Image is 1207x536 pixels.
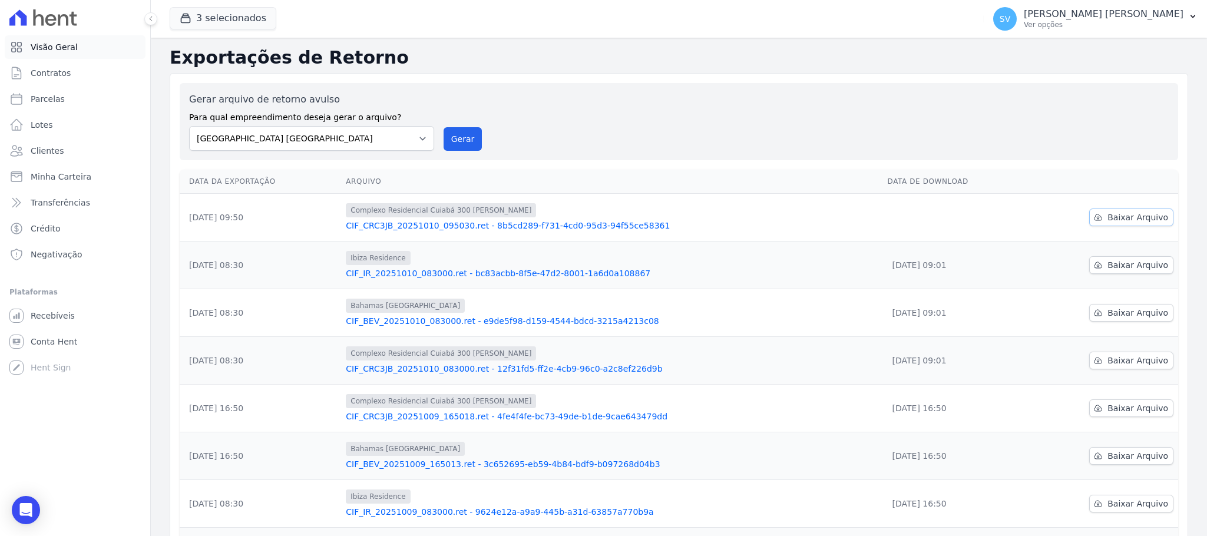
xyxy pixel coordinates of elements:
span: Baixar Arquivo [1107,402,1168,414]
button: Gerar [444,127,482,151]
td: [DATE] 08:30 [180,241,341,289]
td: [DATE] 09:50 [180,194,341,241]
label: Para qual empreendimento deseja gerar o arquivo? [189,107,434,124]
span: Baixar Arquivo [1107,307,1168,319]
span: Conta Hent [31,336,77,348]
a: Baixar Arquivo [1089,209,1173,226]
a: Baixar Arquivo [1089,352,1173,369]
td: [DATE] 09:01 [883,289,1028,337]
td: [DATE] 16:50 [883,432,1028,480]
span: SV [1000,15,1010,23]
a: CIF_CRC3JB_20251009_165018.ret - 4fe4f4fe-bc73-49de-b1de-9cae643479dd [346,411,878,422]
a: Contratos [5,61,145,85]
a: CIF_CRC3JB_20251010_095030.ret - 8b5cd289-f731-4cd0-95d3-94f55ce58361 [346,220,878,231]
span: Complexo Residencial Cuiabá 300 [PERSON_NAME] [346,394,536,408]
a: Conta Hent [5,330,145,353]
span: Baixar Arquivo [1107,450,1168,462]
th: Data da Exportação [180,170,341,194]
a: Recebíveis [5,304,145,327]
th: Data de Download [883,170,1028,194]
span: Transferências [31,197,90,209]
a: Lotes [5,113,145,137]
span: Baixar Arquivo [1107,498,1168,509]
a: CIF_CRC3JB_20251010_083000.ret - 12f31fd5-ff2e-4cb9-96c0-a2c8ef226d9b [346,363,878,375]
span: Negativação [31,249,82,260]
td: [DATE] 08:30 [180,337,341,385]
h2: Exportações de Retorno [170,47,1188,68]
span: Baixar Arquivo [1107,259,1168,271]
div: Open Intercom Messenger [12,496,40,524]
p: Ver opções [1024,20,1183,29]
a: Minha Carteira [5,165,145,188]
span: Contratos [31,67,71,79]
span: Crédito [31,223,61,234]
label: Gerar arquivo de retorno avulso [189,92,434,107]
p: [PERSON_NAME] [PERSON_NAME] [1024,8,1183,20]
a: CIF_IR_20251009_083000.ret - 9624e12a-a9a9-445b-a31d-63857a770b9a [346,506,878,518]
a: Transferências [5,191,145,214]
div: Plataformas [9,285,141,299]
a: Baixar Arquivo [1089,495,1173,512]
a: CIF_BEV_20251009_165013.ret - 3c652695-eb59-4b84-bdf9-b097268d04b3 [346,458,878,470]
span: Clientes [31,145,64,157]
span: Parcelas [31,93,65,105]
span: Visão Geral [31,41,78,53]
a: Crédito [5,217,145,240]
td: [DATE] 16:50 [883,385,1028,432]
span: Baixar Arquivo [1107,211,1168,223]
button: 3 selecionados [170,7,276,29]
span: Ibiza Residence [346,251,410,265]
span: Complexo Residencial Cuiabá 300 [PERSON_NAME] [346,346,536,360]
span: Baixar Arquivo [1107,355,1168,366]
span: Bahamas [GEOGRAPHIC_DATA] [346,299,465,313]
a: Parcelas [5,87,145,111]
a: Visão Geral [5,35,145,59]
a: CIF_IR_20251010_083000.ret - bc83acbb-8f5e-47d2-8001-1a6d0a108867 [346,267,878,279]
a: Negativação [5,243,145,266]
a: Baixar Arquivo [1089,399,1173,417]
a: Baixar Arquivo [1089,256,1173,274]
td: [DATE] 09:01 [883,241,1028,289]
span: Lotes [31,119,53,131]
span: Complexo Residencial Cuiabá 300 [PERSON_NAME] [346,203,536,217]
span: Bahamas [GEOGRAPHIC_DATA] [346,442,465,456]
span: Minha Carteira [31,171,91,183]
a: Baixar Arquivo [1089,304,1173,322]
td: [DATE] 16:50 [180,432,341,480]
a: Clientes [5,139,145,163]
td: [DATE] 08:30 [180,480,341,528]
th: Arquivo [341,170,882,194]
a: Baixar Arquivo [1089,447,1173,465]
span: Recebíveis [31,310,75,322]
td: [DATE] 09:01 [883,337,1028,385]
span: Ibiza Residence [346,489,410,504]
a: CIF_BEV_20251010_083000.ret - e9de5f98-d159-4544-bdcd-3215a4213c08 [346,315,878,327]
td: [DATE] 16:50 [180,385,341,432]
button: SV [PERSON_NAME] [PERSON_NAME] Ver opções [984,2,1207,35]
td: [DATE] 16:50 [883,480,1028,528]
td: [DATE] 08:30 [180,289,341,337]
